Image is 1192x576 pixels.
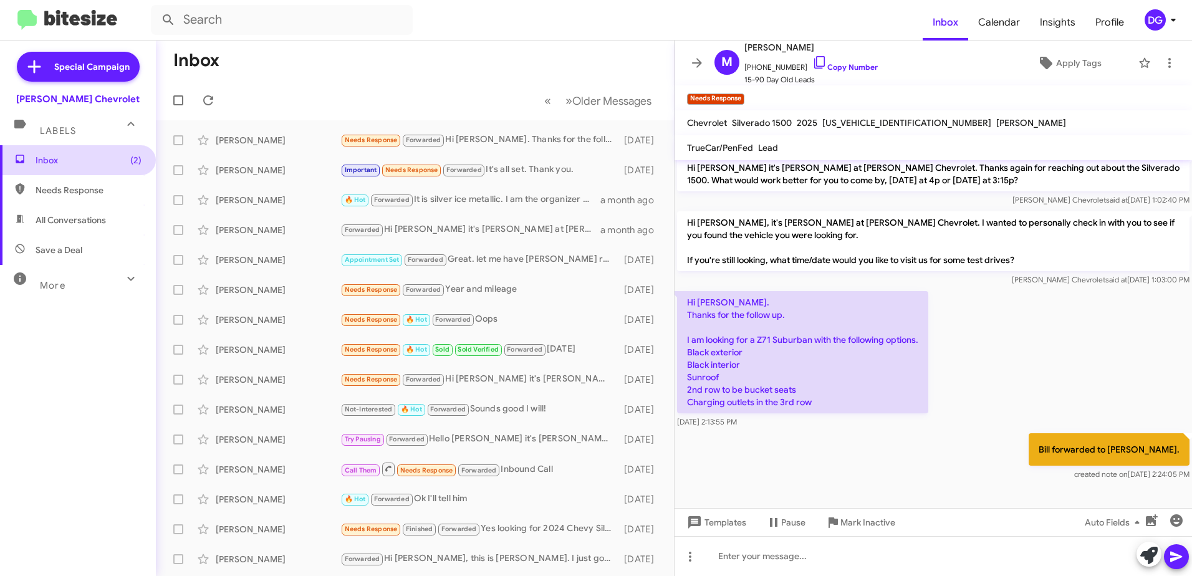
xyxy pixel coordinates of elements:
[216,254,340,266] div: [PERSON_NAME]
[342,554,383,565] span: Forwarded
[340,552,618,566] div: Hi [PERSON_NAME], this is [PERSON_NAME]. I just got in a [PERSON_NAME] Trailboss [US_STATE] that ...
[1145,9,1166,31] div: DG
[345,495,366,503] span: 🔥 Hot
[923,4,968,41] span: Inbox
[544,93,551,108] span: «
[1075,511,1155,534] button: Auto Fields
[130,154,142,166] span: (2)
[345,466,377,474] span: Call Them
[216,284,340,296] div: [PERSON_NAME]
[618,403,664,416] div: [DATE]
[340,522,618,536] div: Yes looking for 2024 Chevy Silverado bison v8 not diesel
[340,163,618,177] div: It's all set. Thank you.
[406,345,427,353] span: 🔥 Hot
[345,345,398,353] span: Needs Response
[618,134,664,146] div: [DATE]
[340,432,618,446] div: Hello [PERSON_NAME] it's [PERSON_NAME] at [PERSON_NAME] Chevrolet. I wanted to follow up, was our...
[387,434,428,446] span: Forwarded
[1074,469,1190,479] span: [DATE] 2:24:05 PM
[36,184,142,196] span: Needs Response
[744,40,878,55] span: [PERSON_NAME]
[216,194,340,206] div: [PERSON_NAME]
[815,511,905,534] button: Mark Inactive
[1085,4,1134,41] span: Profile
[1085,511,1145,534] span: Auto Fields
[781,511,805,534] span: Pause
[1105,275,1127,284] span: said at
[216,493,340,506] div: [PERSON_NAME]
[403,135,444,146] span: Forwarded
[216,553,340,565] div: [PERSON_NAME]
[216,224,340,236] div: [PERSON_NAME]
[677,211,1190,271] p: Hi [PERSON_NAME], it's [PERSON_NAME] at [PERSON_NAME] Chevrolet. I wanted to personally check in ...
[677,291,928,413] p: Hi [PERSON_NAME]. Thanks for the follow up. I am looking for a Z71 Suburban with the following op...
[345,286,398,294] span: Needs Response
[435,345,449,353] span: Sold
[1030,4,1085,41] span: Insights
[744,74,878,86] span: 15-90 Day Old Leads
[1029,433,1190,466] p: Bill forwarded to [PERSON_NAME].
[433,314,474,326] span: Forwarded
[151,5,413,35] input: Search
[340,282,618,297] div: Year and mileage
[340,492,618,506] div: Ok I'll tell him
[340,133,618,147] div: Hi [PERSON_NAME]. Thanks for the follow up. I am looking for a Z71 Suburban with the following op...
[968,4,1030,41] a: Calendar
[537,88,559,113] button: Previous
[996,117,1066,128] span: [PERSON_NAME]
[840,511,895,534] span: Mark Inactive
[371,194,412,206] span: Forwarded
[565,93,572,108] span: »
[345,315,398,324] span: Needs Response
[36,244,82,256] span: Save a Deal
[822,117,991,128] span: [US_VEHICLE_IDENTIFICATION_NUMBER]
[216,433,340,446] div: [PERSON_NAME]
[345,435,381,443] span: Try Pausing
[216,373,340,386] div: [PERSON_NAME]
[36,214,106,226] span: All Conversations
[1134,9,1178,31] button: DG
[618,373,664,386] div: [DATE]
[340,372,618,386] div: Hi [PERSON_NAME] it's [PERSON_NAME] at [PERSON_NAME] Chevrolet. Just wanted to follow up about th...
[443,165,484,176] span: Forwarded
[1106,195,1128,204] span: said at
[345,136,398,144] span: Needs Response
[340,342,618,357] div: [DATE]
[1012,195,1190,204] span: [PERSON_NAME] Chevrolet [DATE] 1:02:40 PM
[340,312,618,327] div: Oops
[558,88,659,113] button: Next
[537,88,659,113] nav: Page navigation example
[1012,275,1190,284] span: [PERSON_NAME] Chevrolet [DATE] 1:03:00 PM
[758,142,778,153] span: Lead
[618,523,664,535] div: [DATE]
[618,254,664,266] div: [DATE]
[216,523,340,535] div: [PERSON_NAME]
[385,166,438,174] span: Needs Response
[812,62,878,72] a: Copy Number
[216,164,340,176] div: [PERSON_NAME]
[216,343,340,356] div: [PERSON_NAME]
[173,50,219,70] h1: Inbox
[618,164,664,176] div: [DATE]
[600,194,664,206] div: a month ago
[371,494,412,506] span: Forwarded
[345,196,366,204] span: 🔥 Hot
[345,525,398,533] span: Needs Response
[40,280,65,291] span: More
[618,343,664,356] div: [DATE]
[504,344,546,356] span: Forwarded
[687,94,744,105] small: Needs Response
[340,223,600,237] div: Hi [PERSON_NAME] it's [PERSON_NAME] at [PERSON_NAME] Chevrolet just touching base about the Corve...
[216,134,340,146] div: [PERSON_NAME]
[345,405,393,413] span: Not-Interested
[340,252,618,267] div: Great. let me have [PERSON_NAME] reach out.
[16,93,140,105] div: [PERSON_NAME] Chevrolet
[458,464,499,476] span: Forwarded
[687,117,727,128] span: Chevrolet
[340,402,618,416] div: Sounds good I will!
[677,156,1190,191] p: Hi [PERSON_NAME] it's [PERSON_NAME] at [PERSON_NAME] Chevrolet. Thanks again for reaching out abo...
[797,117,817,128] span: 2025
[687,142,753,153] span: TrueCar/PenFed
[600,224,664,236] div: a month ago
